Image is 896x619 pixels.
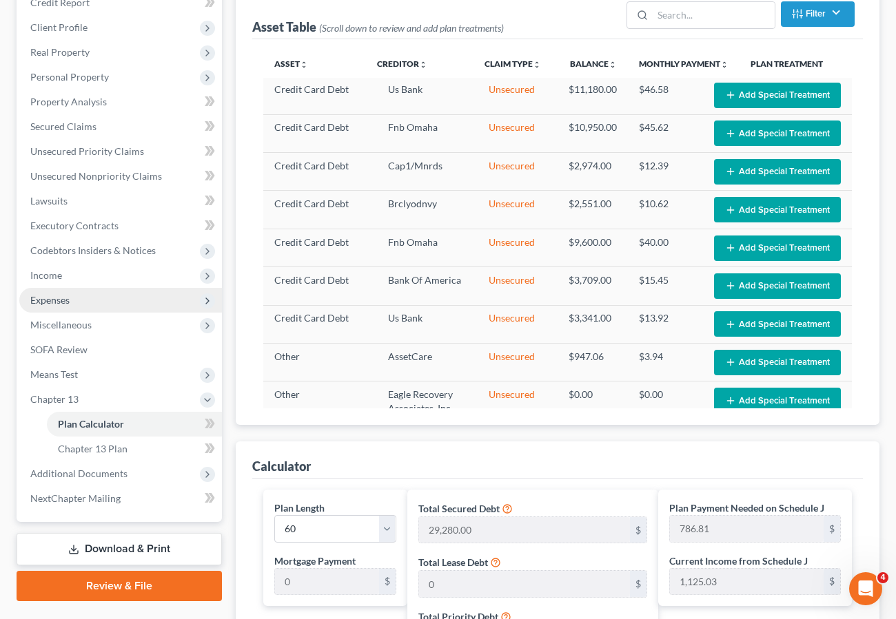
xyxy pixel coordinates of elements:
span: SOFA Review [30,344,88,355]
input: 0.00 [419,571,630,597]
i: unfold_more [419,61,427,69]
span: Miscellaneous [30,319,92,331]
label: Mortgage Payment [274,554,356,568]
label: Total Secured Debt [418,501,500,516]
td: $13.92 [628,305,703,343]
td: $9,600.00 [558,229,628,266]
a: Secured Claims [19,114,222,139]
a: Creditorunfold_more [377,59,427,69]
td: Other [263,344,377,381]
a: Unsecured Priority Claims [19,139,222,164]
td: Brclyodnvy [377,191,478,229]
button: Add Special Treatment [714,159,841,185]
a: Review & File [17,571,222,601]
td: Eagle Recovery Associates, Inc. [377,381,478,421]
span: (Scroll down to review and add plan treatments) [319,22,504,34]
td: $15.45 [628,267,703,305]
button: Add Special Treatment [714,350,841,375]
i: unfold_more [300,61,308,69]
td: $46.58 [628,76,703,114]
button: Add Special Treatment [714,197,841,222]
a: NextChapter Mailing [19,486,222,511]
td: Unsecured [478,114,558,152]
td: Credit Card Debt [263,229,377,266]
td: $11,180.00 [558,76,628,114]
td: Unsecured [478,381,558,421]
div: $ [379,569,396,595]
td: Fnb Omaha [377,114,478,152]
span: Income [30,269,62,281]
a: Monthly Paymentunfold_more [639,59,729,69]
span: Plan Calculator [58,418,124,430]
td: $10.62 [628,191,703,229]
span: NextChapter Mailing [30,492,121,504]
span: Lawsuits [30,195,68,207]
i: unfold_more [609,61,617,69]
td: Us Bank [377,305,478,343]
span: Unsecured Nonpriority Claims [30,170,162,182]
button: Filter [781,1,855,27]
a: Plan Calculator [47,412,222,437]
span: Means Test [30,368,78,380]
td: $10,950.00 [558,114,628,152]
input: 0.00 [670,516,824,542]
span: Real Property [30,46,90,58]
td: Credit Card Debt [263,76,377,114]
span: 4 [877,572,888,583]
td: $3,341.00 [558,305,628,343]
input: 0.00 [275,569,379,595]
td: Bank Of America [377,267,478,305]
td: Unsecured [478,344,558,381]
input: 0.00 [670,569,824,595]
i: unfold_more [533,61,541,69]
iframe: Intercom live chat [849,572,882,605]
a: Unsecured Nonpriority Claims [19,164,222,189]
span: Chapter 13 [30,393,79,405]
span: Expenses [30,294,70,306]
button: Add Special Treatment [714,120,841,146]
td: Unsecured [478,267,558,305]
td: Unsecured [478,305,558,343]
button: Add Special Treatment [714,83,841,108]
span: Chapter 13 Plan [58,443,128,454]
span: Client Profile [30,21,88,33]
label: Current Income from Schedule J [669,554,808,568]
td: AssetCare [377,344,478,381]
div: $ [630,571,646,597]
a: Lawsuits [19,189,222,213]
label: Total Lease Debt [418,555,488,569]
td: Credit Card Debt [263,191,377,229]
button: Add Special Treatment [714,311,841,337]
td: $2,974.00 [558,153,628,191]
td: Unsecured [478,191,558,229]
span: Personal Property [30,71,109,83]
td: Credit Card Debt [263,305,377,343]
td: Unsecured [478,153,558,191]
span: Executory Contracts [30,220,119,231]
div: Calculator [252,458,311,474]
a: Claim Typeunfold_more [485,59,541,69]
td: Us Bank [377,76,478,114]
i: unfold_more [720,61,729,69]
span: Unsecured Priority Claims [30,145,144,157]
td: Credit Card Debt [263,114,377,152]
a: Chapter 13 Plan [47,437,222,461]
span: Property Analysis [30,96,107,107]
td: Credit Card Debt [263,153,377,191]
div: $ [824,516,840,542]
td: $3.94 [628,344,703,381]
span: Codebtors Insiders & Notices [30,244,156,256]
button: Add Special Treatment [714,388,841,413]
a: Executory Contracts [19,213,222,238]
a: Property Analysis [19,90,222,114]
td: $0.00 [628,381,703,421]
a: Balanceunfold_more [570,59,617,69]
td: Other [263,381,377,421]
button: Add Special Treatment [714,235,841,261]
div: $ [630,517,646,543]
label: Plan Length [274,501,325,515]
button: Add Special Treatment [714,273,841,299]
td: Cap1/Mnrds [377,153,478,191]
td: $40.00 [628,229,703,266]
td: $0.00 [558,381,628,421]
